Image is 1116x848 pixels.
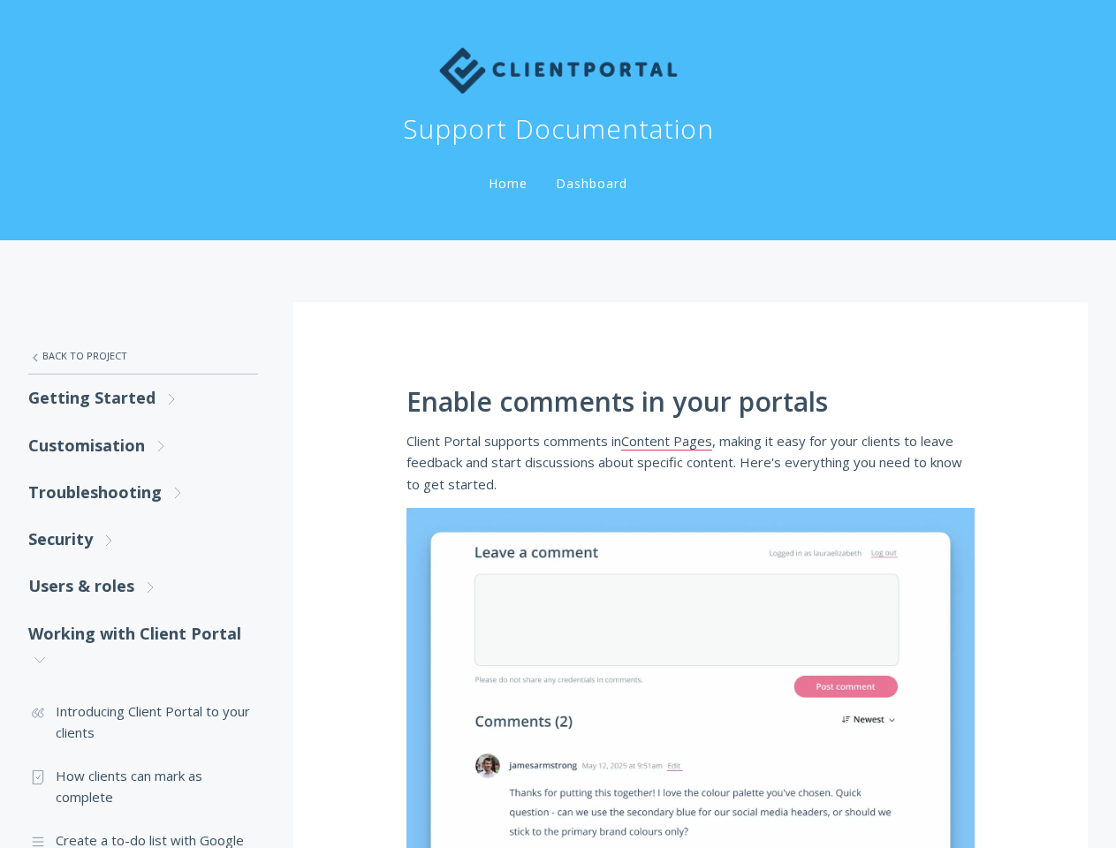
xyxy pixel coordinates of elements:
[621,432,712,450] a: Content Pages
[406,387,975,417] h1: Enable comments in your portals
[28,469,258,516] a: Troubleshooting
[406,430,975,495] p: Client Portal supports comments in , making it easy for your clients to leave feedback and start ...
[28,422,258,469] a: Customisation
[28,690,258,754] a: Introducing Client Portal to your clients
[28,563,258,609] a: Users & roles
[552,175,631,192] a: Dashboard
[403,111,714,147] h1: Support Documentation
[28,337,258,375] a: Back to Project
[28,610,258,684] a: Working with Client Portal
[28,516,258,563] a: Security
[28,754,258,819] a: How clients can mark as complete
[28,375,258,421] a: Getting Started
[485,175,531,192] a: Home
